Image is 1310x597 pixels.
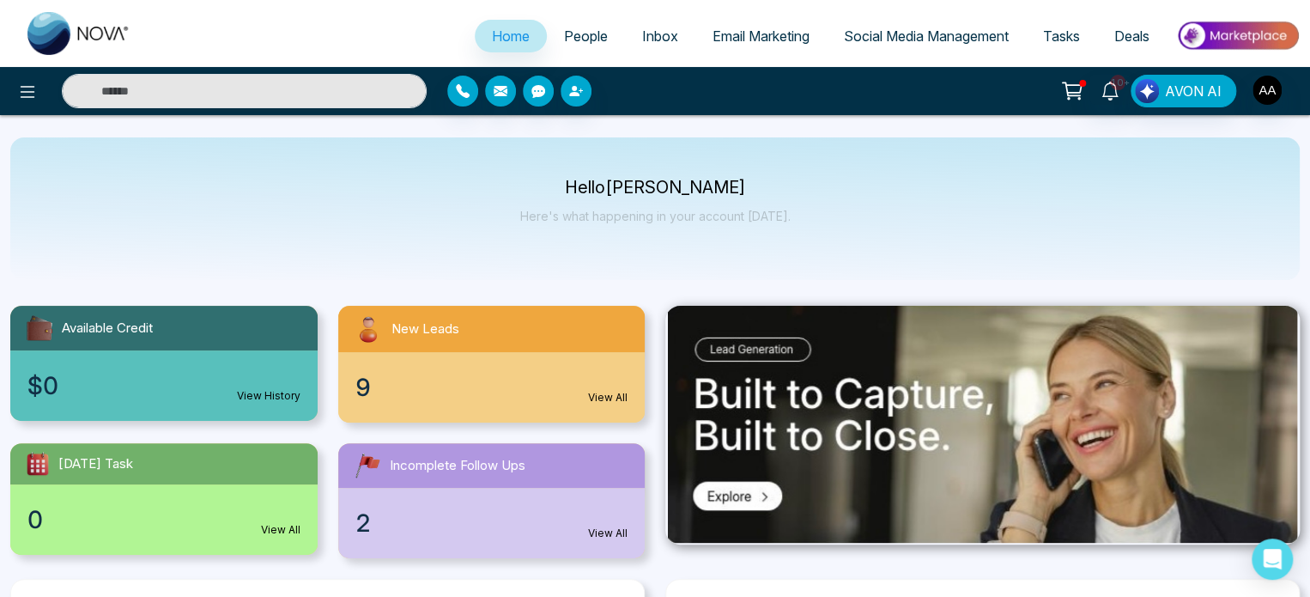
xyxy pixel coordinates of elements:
[328,306,656,423] a: New Leads9View All
[352,313,385,345] img: newLeads.svg
[547,20,625,52] a: People
[261,522,300,538] a: View All
[24,313,55,344] img: availableCredit.svg
[27,12,130,55] img: Nova CRM Logo
[1135,79,1159,103] img: Lead Flow
[1175,16,1300,55] img: Market-place.gif
[328,443,656,558] a: Incomplete Follow Ups2View All
[390,456,525,476] span: Incomplete Follow Ups
[1131,75,1236,107] button: AVON AI
[588,390,628,405] a: View All
[695,20,827,52] a: Email Marketing
[475,20,547,52] a: Home
[520,180,791,195] p: Hello [PERSON_NAME]
[1026,20,1097,52] a: Tasks
[844,27,1009,45] span: Social Media Management
[1114,27,1149,45] span: Deals
[642,27,678,45] span: Inbox
[492,27,530,45] span: Home
[27,368,58,404] span: $0
[27,502,43,538] span: 0
[391,320,459,339] span: New Leads
[1110,75,1125,90] span: 10+
[1097,20,1167,52] a: Deals
[62,319,153,338] span: Available Credit
[827,20,1026,52] a: Social Media Management
[625,20,695,52] a: Inbox
[237,388,300,404] a: View History
[588,526,628,541] a: View All
[564,27,608,45] span: People
[520,209,791,223] p: Here's what happening in your account [DATE].
[1043,27,1080,45] span: Tasks
[713,27,810,45] span: Email Marketing
[355,369,371,405] span: 9
[1252,539,1293,580] div: Open Intercom Messenger
[1089,75,1131,105] a: 10+
[352,450,383,481] img: followUps.svg
[24,450,52,478] img: todayTask.svg
[1252,76,1282,105] img: User Avatar
[58,454,133,474] span: [DATE] Task
[355,505,371,541] span: 2
[668,306,1297,543] img: .
[1165,81,1222,101] span: AVON AI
